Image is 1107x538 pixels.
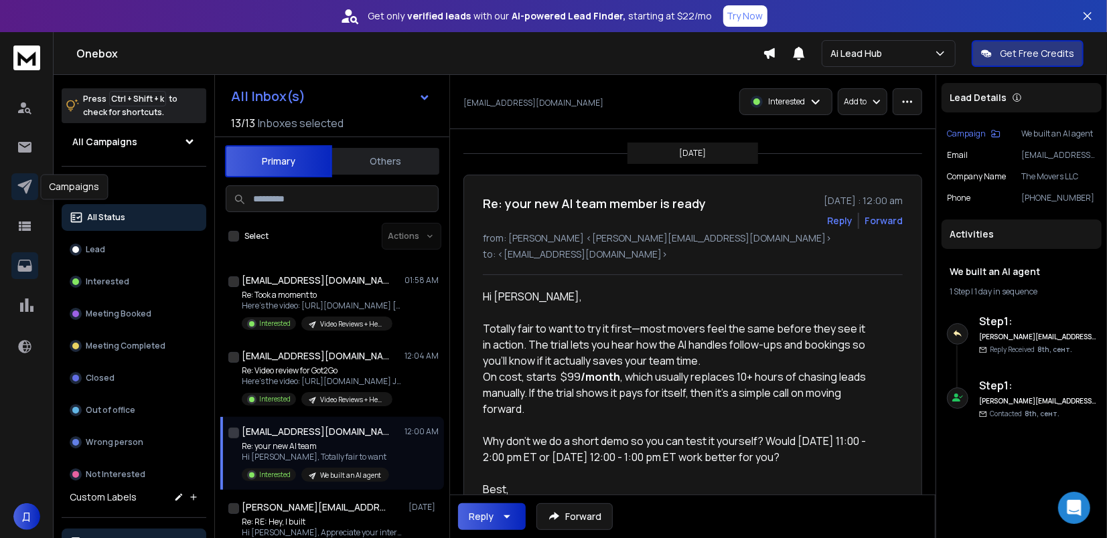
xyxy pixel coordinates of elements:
p: Closed [86,373,115,383]
button: Wrong person [62,429,206,456]
h1: [EMAIL_ADDRESS][DOMAIN_NAME] [242,274,389,287]
p: Here's the video: [URL][DOMAIN_NAME] Just making sure [242,376,402,387]
p: Get Free Credits [1000,47,1074,60]
p: [DATE] : 12:00 am [824,194,903,207]
button: Meeting Booked [62,300,206,327]
h1: Re: your new AI team member is ready [483,194,706,213]
p: Meeting Completed [86,341,165,351]
p: Lead [86,244,105,255]
div: | [950,286,1094,297]
p: Out of office [86,405,135,416]
p: Add to [844,96,867,107]
p: Not Interested [86,469,145,480]
p: [EMAIL_ADDRESS][DOMAIN_NAME] [1021,150,1096,161]
span: 13 / 13 [231,115,255,131]
p: from: [PERSON_NAME] <[PERSON_NAME][EMAIL_ADDRESS][DOMAIN_NAME]> [483,232,903,245]
p: We built an AI agent [1021,128,1096,139]
h1: [EMAIL_ADDRESS][DOMAIN_NAME] [242,425,389,438]
h1: Onebox [76,46,763,62]
button: Reply [458,503,526,530]
p: Here's the video: [URL][DOMAIN_NAME] [[URL][DOMAIN_NAME]] Just making sure [242,300,402,311]
button: Д [13,503,40,530]
p: Try Now [727,9,763,23]
h1: [PERSON_NAME][EMAIL_ADDRESS][DOMAIN_NAME] [242,501,389,514]
h6: Step 1 : [979,377,1096,393]
strong: verified leads [408,9,471,23]
div: Hi [PERSON_NAME], [483,288,874,304]
p: Interested [86,276,129,287]
p: Hi [PERSON_NAME], Totally fair to want [242,452,389,462]
p: [EMAIL_ADDRESS][DOMAIN_NAME] [463,98,603,108]
div: On cost, starts $99 , which usually replaces 10+ hours of chasing leads manually. If the trial sh... [483,369,874,417]
button: All Inbox(s) [220,83,441,110]
p: Company Name [947,171,1006,182]
button: Meeting Completed [62,333,206,359]
h6: [PERSON_NAME][EMAIL_ADDRESS][DOMAIN_NAME] [979,396,1096,406]
div: Open Intercom Messenger [1058,492,1090,524]
span: 1 day in sequence [974,286,1037,297]
button: All Status [62,204,206,231]
button: Primary [225,145,332,177]
p: Meeting Booked [86,308,151,319]
button: Others [332,147,439,176]
button: Closed [62,365,206,391]
p: Get only with our starting at $22/mo [368,9,713,23]
p: Interested [259,394,291,404]
img: logo [13,46,40,70]
p: Reply Received [990,345,1072,355]
h3: Inboxes selected [258,115,344,131]
div: Reply [469,510,494,523]
p: Interested [259,319,291,329]
p: Hi [PERSON_NAME], Appreciate your interest—it sounds [242,527,402,538]
p: to: <[EMAIL_ADDRESS][DOMAIN_NAME]> [483,248,903,261]
p: Wrong person [86,437,143,448]
strong: /month [581,369,620,384]
span: 1 Step [950,286,970,297]
button: Interested [62,268,206,295]
button: Try Now [723,5,767,27]
h1: [EMAIL_ADDRESS][DOMAIN_NAME] [242,349,389,363]
p: Interested [259,470,291,480]
div: Activities [942,219,1102,249]
button: Campaign [947,128,1001,139]
button: All Campaigns [62,128,206,155]
p: [DATE] [680,148,707,159]
p: Press to check for shortcuts. [83,92,177,119]
button: Get Free Credits [972,40,1084,67]
button: Not Interested [62,461,206,488]
p: Interested [768,96,805,107]
h6: [PERSON_NAME][EMAIL_ADDRESS][DOMAIN_NAME] [979,332,1096,342]
p: [DATE] [409,502,439,513]
p: 12:00 AM [404,426,439,437]
h3: Custom Labels [70,490,137,504]
p: [PHONE_NUMBER] [1021,193,1096,203]
h1: We built an AI agent [950,265,1094,278]
p: Campaign [947,128,986,139]
p: 12:04 AM [404,351,439,361]
p: Ai Lead Hub [830,47,887,60]
span: Ctrl + Shift + k [109,91,166,106]
div: Totally fair to want to try it first—most movers feel the same before they see it in action. The ... [483,321,874,369]
h3: Filters [62,177,206,196]
button: Out of office [62,397,206,424]
h6: Step 1 : [979,313,1096,329]
span: 8th, сент. [1025,409,1059,418]
p: Re: your new AI team [242,441,389,452]
p: Lead Details [950,91,1007,104]
label: Select [244,231,269,242]
h1: All Campaigns [72,135,137,149]
p: Email [947,150,968,161]
strong: AI-powered Lead Finder, [512,9,626,23]
p: 01:58 AM [404,275,439,286]
p: Phone [947,193,970,203]
div: Forward [865,214,903,228]
p: Video Reviews + HeyGen subflow [320,319,384,329]
button: Reply [827,214,853,228]
p: Re: Video review for Got2Go [242,365,402,376]
p: We built an AI agent [320,470,381,480]
p: Contacted [990,409,1059,419]
span: 8th, сент. [1037,345,1072,354]
p: Re: Took a moment to [242,290,402,300]
div: Why don’t we do a short demo so you can test it yourself? Would [DATE] 11:00 - 2:00 pm ET or [DAT... [483,433,874,465]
